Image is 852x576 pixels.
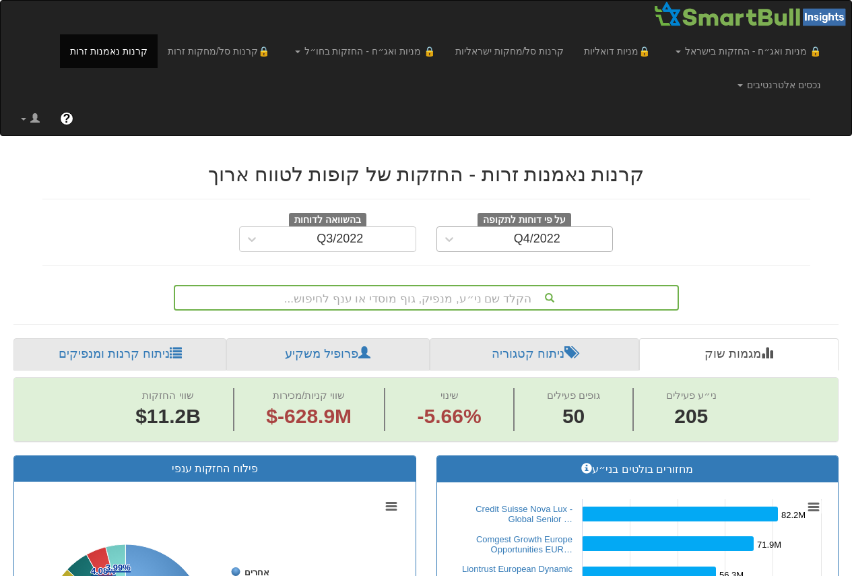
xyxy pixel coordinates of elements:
span: שווי החזקות [142,389,193,401]
span: שינוי [440,389,459,401]
a: ? [50,102,84,135]
h2: קרנות נאמנות זרות - החזקות של קופות לטווח ארוך [42,163,810,185]
a: 🔒מניות דואליות [574,34,665,68]
div: Q3/2022 [317,232,363,246]
a: Credit Suisse Nova Lux - Global Senior … [476,504,572,524]
a: פרופיל משקיע [226,338,429,371]
div: הקלד שם ני״ע, מנפיק, גוף מוסדי או ענף לחיפוש... [175,286,678,309]
tspan: 4.08% [91,566,116,576]
tspan: 71.9M [757,540,781,550]
tspan: 3.99% [106,563,131,573]
span: בהשוואה לדוחות [289,213,366,228]
a: נכסים אלטרנטיבים [727,68,831,102]
img: Smartbull [653,1,851,28]
a: 🔒 מניות ואג״ח - החזקות בישראל [665,34,831,68]
span: על פי דוחות לתקופה [478,213,571,228]
tspan: 82.2M [781,510,806,520]
span: $11.2B [135,405,201,427]
h3: מחזורים בולטים בני״ע [447,463,828,476]
a: קרנות סל/מחקות ישראליות [445,34,575,68]
span: 205 [666,402,717,431]
span: 50 [547,402,600,431]
a: Comgest Growth Europe Opportunities EUR… [476,534,572,554]
span: ני״ע פעילים [666,389,717,401]
a: ניתוח קרנות ומנפיקים [13,338,226,371]
span: $-628.9M [266,405,352,427]
span: -5.66% [418,402,482,431]
span: שווי קניות/מכירות [273,389,345,401]
a: 🔒קרנות סל/מחקות זרות [158,34,284,68]
span: ? [63,112,70,125]
a: מגמות שוק [639,338,839,371]
a: 🔒 מניות ואג״ח - החזקות בחו״ל [285,34,445,68]
a: ניתוח קטגוריה [430,338,639,371]
div: Q4/2022 [514,232,560,246]
a: קרנות נאמנות זרות [60,34,158,68]
h3: פילוח החזקות ענפי [24,463,405,475]
span: גופים פעילים [547,389,600,401]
